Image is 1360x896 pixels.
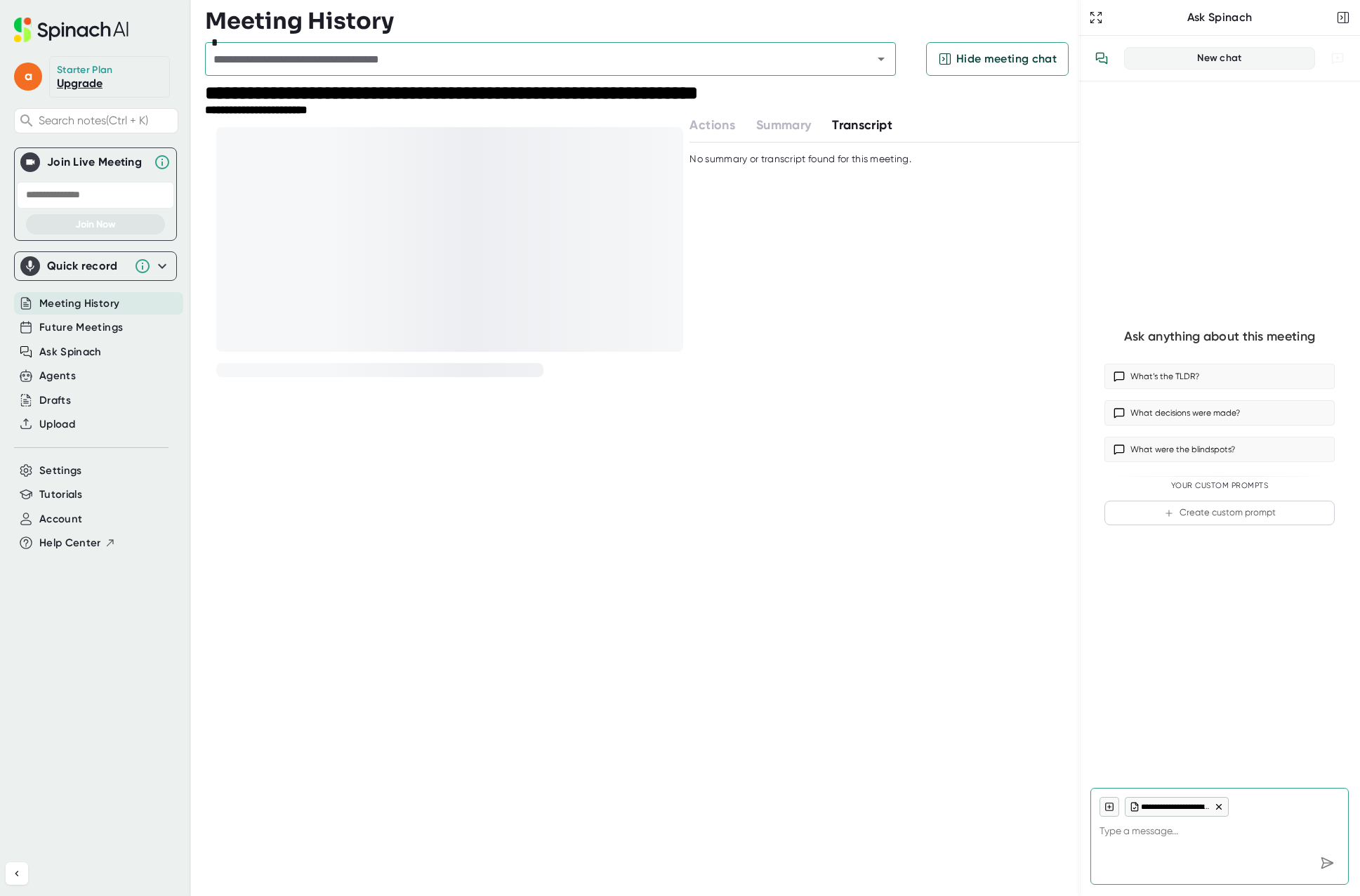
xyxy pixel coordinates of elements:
button: Join Now [26,214,165,235]
span: Transcript [832,117,892,133]
div: Quick record [47,259,127,273]
button: Collapse sidebar [6,862,28,885]
div: Join Live Meeting [47,155,147,169]
button: Help Center [39,535,116,551]
h3: Meeting History [205,8,394,34]
span: Join Now [75,218,116,230]
button: Ask Spinach [39,344,102,360]
button: Upload [39,416,75,433]
button: What’s the TLDR? [1104,364,1335,389]
div: New chat [1133,52,1306,65]
div: Send message [1314,850,1340,876]
a: Upgrade [57,77,103,90]
button: What were the blindspots? [1104,437,1335,462]
button: Drafts [39,393,71,409]
img: Join Live Meeting [23,155,37,169]
button: Create custom prompt [1104,501,1335,525]
span: Hide meeting chat [956,51,1057,67]
button: Hide meeting chat [926,42,1069,76]
button: Summary [756,116,811,135]
span: Help Center [39,535,101,551]
button: Account [39,511,82,527]
button: Close conversation sidebar [1333,8,1353,27]
span: Actions [689,117,734,133]
button: Actions [689,116,734,135]
div: Starter Plan [57,64,113,77]
div: No summary or transcript found for this meeting. [689,153,911,166]
button: Agents [39,368,76,384]
button: Tutorials [39,487,82,503]
span: Summary [756,117,811,133]
div: Ask Spinach [1106,11,1333,25]
button: Future Meetings [39,319,123,336]
div: Your Custom Prompts [1104,481,1335,491]
span: Search notes (Ctrl + K) [39,114,174,127]
button: Meeting History [39,296,119,312]
button: View conversation history [1088,44,1116,72]
button: What decisions were made? [1104,400,1335,426]
button: Settings [39,463,82,479]
button: Open [871,49,891,69]
button: Transcript [832,116,892,135]
button: Expand to Ask Spinach page [1086,8,1106,27]
span: a [14,62,42,91]
div: Ask anything about this meeting [1124,329,1315,345]
div: Join Live MeetingJoin Live Meeting [20,148,171,176]
div: Quick record [20,252,171,280]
